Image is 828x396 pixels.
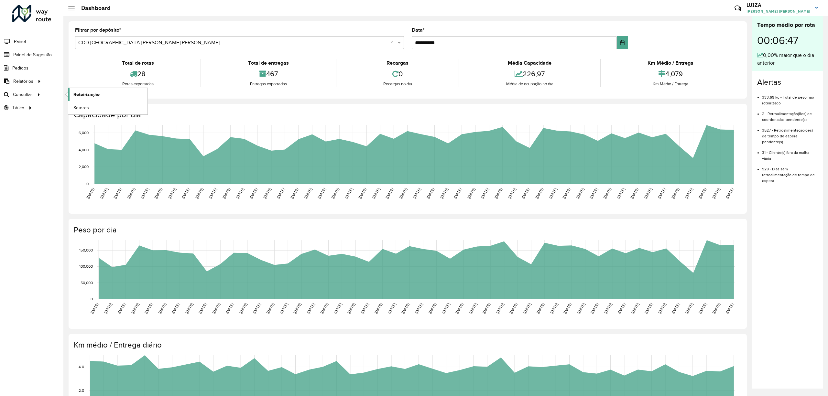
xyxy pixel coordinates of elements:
[757,51,818,67] div: 0,00% maior que o dia anterior
[81,281,93,285] text: 50,000
[757,78,818,87] h4: Alertas
[212,302,221,315] text: [DATE]
[603,81,739,87] div: Km Médio / Entrega
[222,187,231,199] text: [DATE]
[126,187,136,199] text: [DATE]
[184,302,194,315] text: [DATE]
[74,225,740,235] h4: Peso por dia
[480,187,489,199] text: [DATE]
[79,365,84,369] text: 4.0
[387,302,397,315] text: [DATE]
[225,302,234,315] text: [DATE]
[171,302,180,315] text: [DATE]
[79,148,89,152] text: 4,000
[74,340,740,350] h4: Km médio / Entrega diário
[671,302,680,315] text: [DATE]
[453,187,462,199] text: [DATE]
[154,187,163,199] text: [DATE]
[762,106,818,123] li: 2 - Retroalimentação(ões) de coordenadas pendente(s)
[548,187,558,199] text: [DATE]
[521,187,530,199] text: [DATE]
[333,302,343,315] text: [DATE]
[412,26,425,34] label: Data
[262,187,272,199] text: [DATE]
[130,302,140,315] text: [DATE]
[576,302,586,315] text: [DATE]
[684,302,694,315] text: [DATE]
[75,5,111,12] h2: Dashboard
[414,302,423,315] text: [DATE]
[113,187,122,199] text: [DATE]
[203,81,334,87] div: Entregas exportadas
[670,187,680,199] text: [DATE]
[590,302,599,315] text: [DATE]
[757,21,818,29] div: Tempo médio por rota
[194,187,204,199] text: [DATE]
[79,165,89,169] text: 2,000
[79,264,93,269] text: 100,000
[762,90,818,106] li: 333,69 kg - Total de peso não roteirizado
[74,110,740,120] h4: Capacidade por dia
[238,302,248,315] text: [DATE]
[698,302,707,315] text: [DATE]
[290,187,299,199] text: [DATE]
[746,8,810,14] span: [PERSON_NAME] [PERSON_NAME]
[77,81,199,87] div: Rotas exportadas
[79,131,89,135] text: 6,000
[358,187,367,199] text: [DATE]
[385,187,394,199] text: [DATE]
[73,104,89,111] span: Setores
[79,388,84,392] text: 2.0
[616,187,626,199] text: [DATE]
[468,302,477,315] text: [DATE]
[644,302,653,315] text: [DATE]
[266,302,275,315] text: [DATE]
[374,302,383,315] text: [DATE]
[495,302,505,315] text: [DATE]
[509,302,518,315] text: [DATE]
[338,59,457,67] div: Recargas
[235,187,245,199] text: [DATE]
[757,29,818,51] div: 00:06:47
[711,187,721,199] text: [DATE]
[68,88,147,101] a: Roteirização
[536,302,545,315] text: [DATE]
[461,59,598,67] div: Média Capacidade
[643,187,653,199] text: [DATE]
[117,302,126,315] text: [DATE]
[249,187,258,199] text: [DATE]
[461,81,598,87] div: Média de ocupação no dia
[338,67,457,81] div: 0
[181,187,190,199] text: [DATE]
[331,187,340,199] text: [DATE]
[79,248,93,252] text: 150,000
[575,187,585,199] text: [DATE]
[562,187,571,199] text: [DATE]
[140,187,149,199] text: [DATE]
[589,187,598,199] text: [DATE]
[338,81,457,87] div: Recargas no dia
[12,104,24,111] span: Tático
[90,302,99,315] text: [DATE]
[746,2,810,8] h3: LUIZA
[698,187,707,199] text: [DATE]
[203,67,334,81] div: 467
[603,302,613,315] text: [DATE]
[630,187,639,199] text: [DATE]
[725,302,734,315] text: [DATE]
[428,302,437,315] text: [DATE]
[762,123,818,145] li: 3527 - Retroalimentação(ões) de tempo de espera pendente(s)
[603,187,612,199] text: [DATE]
[75,26,121,34] label: Filtrar por depósito
[86,187,95,199] text: [DATE]
[276,187,285,199] text: [DATE]
[412,187,421,199] text: [DATE]
[198,302,207,315] text: [DATE]
[303,187,313,199] text: [DATE]
[441,302,451,315] text: [DATE]
[144,302,153,315] text: [DATE]
[13,91,33,98] span: Consultas
[13,51,52,58] span: Painel de Sugestão
[77,67,199,81] div: 28
[371,187,381,199] text: [DATE]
